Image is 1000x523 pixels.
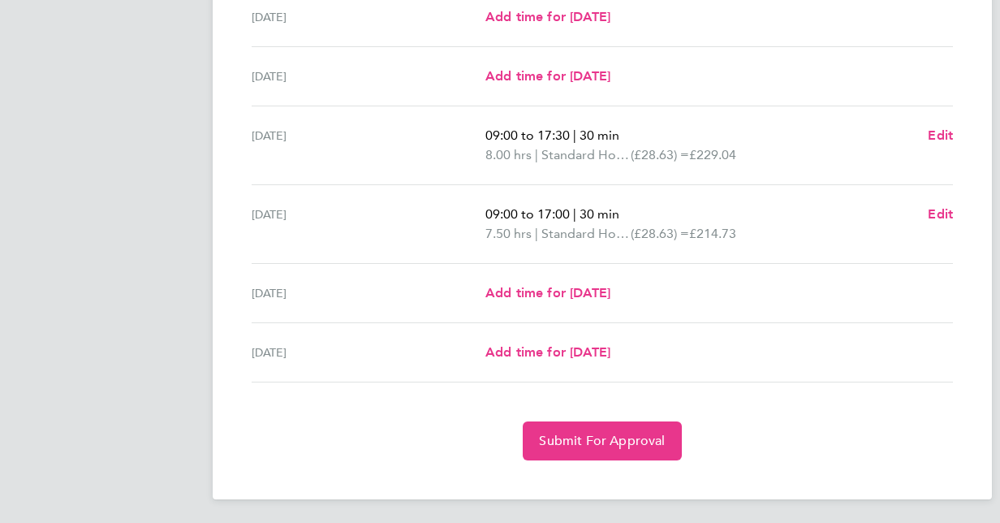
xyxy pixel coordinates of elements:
[573,128,576,143] span: |
[252,67,485,86] div: [DATE]
[485,285,610,300] span: Add time for [DATE]
[541,145,631,165] span: Standard Hourly
[541,224,631,244] span: Standard Hourly
[928,128,953,143] span: Edit
[485,226,532,241] span: 7.50 hrs
[631,147,689,162] span: (£28.63) =
[580,206,619,222] span: 30 min
[485,128,570,143] span: 09:00 to 17:30
[252,343,485,362] div: [DATE]
[580,128,619,143] span: 30 min
[485,343,610,362] a: Add time for [DATE]
[689,226,736,241] span: £214.73
[631,226,689,241] span: (£28.63) =
[485,344,610,360] span: Add time for [DATE]
[485,68,610,84] span: Add time for [DATE]
[535,147,538,162] span: |
[573,206,576,222] span: |
[523,421,681,460] button: Submit For Approval
[485,283,610,303] a: Add time for [DATE]
[485,67,610,86] a: Add time for [DATE]
[928,206,953,222] span: Edit
[252,126,485,165] div: [DATE]
[252,283,485,303] div: [DATE]
[928,126,953,145] a: Edit
[535,226,538,241] span: |
[928,205,953,224] a: Edit
[252,205,485,244] div: [DATE]
[485,147,532,162] span: 8.00 hrs
[485,206,570,222] span: 09:00 to 17:00
[485,7,610,27] a: Add time for [DATE]
[252,7,485,27] div: [DATE]
[485,9,610,24] span: Add time for [DATE]
[539,433,665,449] span: Submit For Approval
[689,147,736,162] span: £229.04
